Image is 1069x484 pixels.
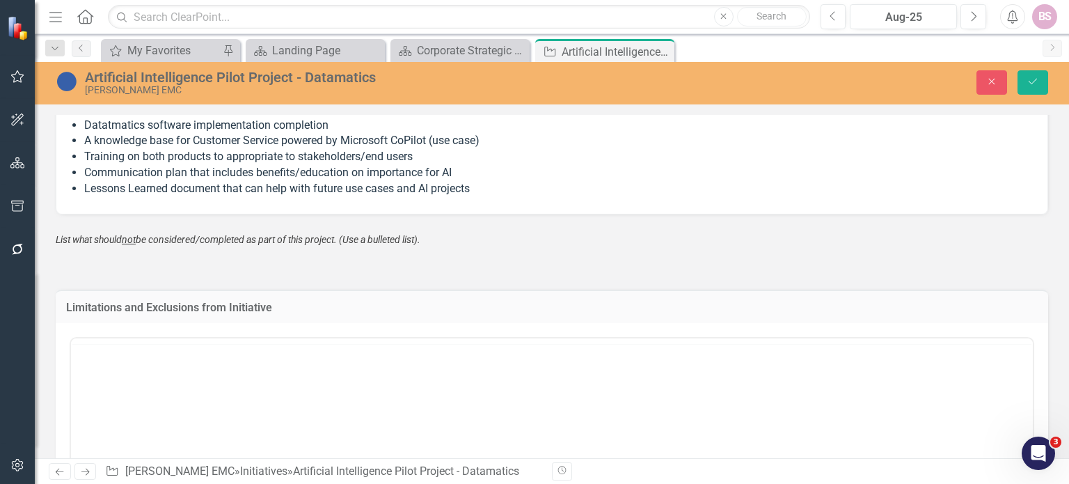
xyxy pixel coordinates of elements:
[855,9,952,26] div: Aug-25
[56,234,420,245] span: List what should be considered/completed as part of this project. (Use a bulleted list).
[84,133,1034,149] li: A knowledge base for Customer Service powered by Microsoft CoPilot (use case)
[84,118,1034,134] li: Datatmatics software implementation completion
[85,70,610,85] div: Artificial Intelligence Pilot Project - Datamatics
[84,165,1034,181] li: Communication plan that includes benefits/education on importance for AI
[272,42,381,59] div: Landing Page
[122,234,136,245] span: not
[249,42,381,59] a: Landing Page
[757,10,786,22] span: Search
[850,4,957,29] button: Aug-25
[84,149,1034,165] li: Training on both products to appropriate to stakeholders/end users
[293,465,519,478] div: Artificial Intelligence Pilot Project - Datamatics
[84,181,1034,197] li: Lessons Learned document that can help with future use cases and AI projects
[1032,4,1057,29] button: BS
[562,43,671,61] div: Artificial Intelligence Pilot Project - Datamatics
[125,465,235,478] a: [PERSON_NAME] EMC
[1050,437,1061,448] span: 3
[7,16,31,40] img: ClearPoint Strategy
[104,42,219,59] a: My Favorites
[56,70,78,93] img: No Information
[105,464,541,480] div: » »
[417,42,526,59] div: Corporate Strategic Plan Through 2026
[85,85,610,95] div: [PERSON_NAME] EMC
[108,5,809,29] input: Search ClearPoint...
[1022,437,1055,470] iframe: Intercom live chat
[394,42,526,59] a: Corporate Strategic Plan Through 2026
[66,302,1038,314] h3: Limitations and Exclusions from Initiative
[127,42,219,59] div: My Favorites
[240,465,287,478] a: Initiatives
[737,7,807,26] button: Search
